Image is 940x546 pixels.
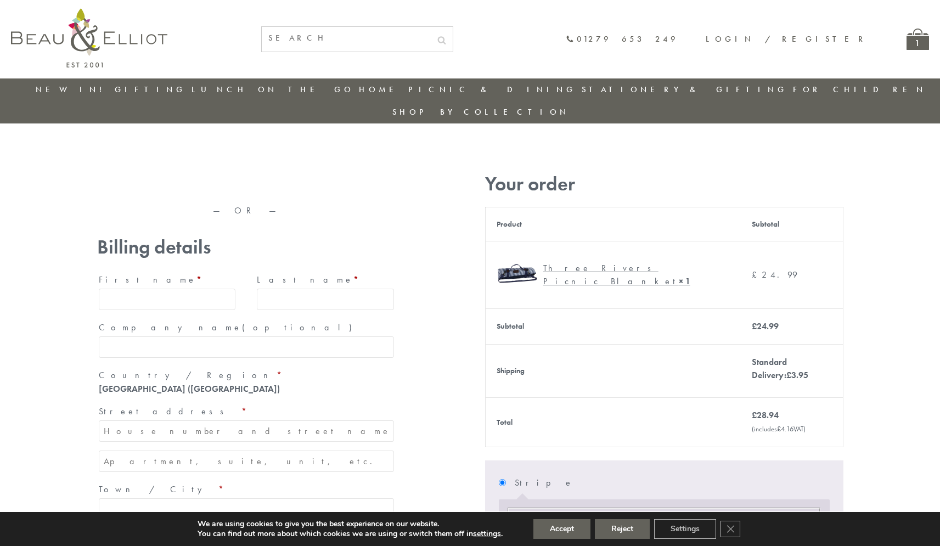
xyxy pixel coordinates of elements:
label: First name [99,271,236,289]
a: Picnic & Dining [408,84,576,95]
label: Last name [257,271,394,289]
button: Reject [595,519,650,539]
th: Subtotal [741,207,843,241]
label: Country / Region [99,367,394,384]
iframe: Secure express checkout frame [247,168,398,195]
img: Three Rivers XL Picnic Blanket [497,252,538,294]
p: We are using cookies to give you the best experience on our website. [198,519,503,529]
a: Gifting [115,84,186,95]
span: (optional) [242,322,358,333]
a: Home [359,84,403,95]
a: 1 [907,29,929,50]
a: Stationery & Gifting [582,84,787,95]
label: Town / City [99,481,394,498]
a: Lunch On The Go [192,84,354,95]
input: Apartment, suite, unit, etc. (optional) [99,451,394,472]
small: (includes VAT) [752,424,806,434]
button: Close GDPR Cookie Banner [721,521,740,537]
strong: [GEOGRAPHIC_DATA] ([GEOGRAPHIC_DATA]) [99,383,280,395]
bdi: 3.95 [786,369,808,381]
a: For Children [793,84,926,95]
span: £ [752,320,757,332]
th: Shipping [485,344,740,397]
button: Accept [533,519,590,539]
label: Standard Delivery: [752,356,808,381]
button: settings [473,529,501,539]
span: 4.16 [777,424,793,434]
input: House number and street name [99,420,394,442]
th: Total [485,397,740,447]
bdi: 28.94 [752,409,779,421]
h3: Billing details [97,236,396,258]
p: You can find out more about which cookies we are using or switch them off in . [198,529,503,539]
div: Three Rivers Picnic Blanket [543,262,722,288]
a: 01279 653 249 [566,35,678,44]
a: Three Rivers XL Picnic Blanket Three Rivers Picnic Blanket× 1 [497,252,730,297]
label: Street address [99,403,394,420]
label: Company name [99,319,394,336]
label: Stripe [515,474,829,492]
img: logo [11,8,167,67]
bdi: 24.99 [752,320,779,332]
h3: Your order [485,173,843,195]
iframe: Secure express checkout frame [95,168,246,195]
a: Shop by collection [392,106,570,117]
input: SEARCH [262,27,431,49]
a: Login / Register [706,33,868,44]
span: £ [777,424,781,434]
th: Subtotal [485,308,740,344]
th: Product [485,207,740,241]
a: New in! [36,84,109,95]
span: £ [752,269,762,280]
span: £ [786,369,791,381]
span: £ [752,409,757,421]
bdi: 24.99 [752,269,797,280]
button: Settings [654,519,716,539]
strong: × 1 [679,275,690,287]
p: — OR — [97,206,396,216]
